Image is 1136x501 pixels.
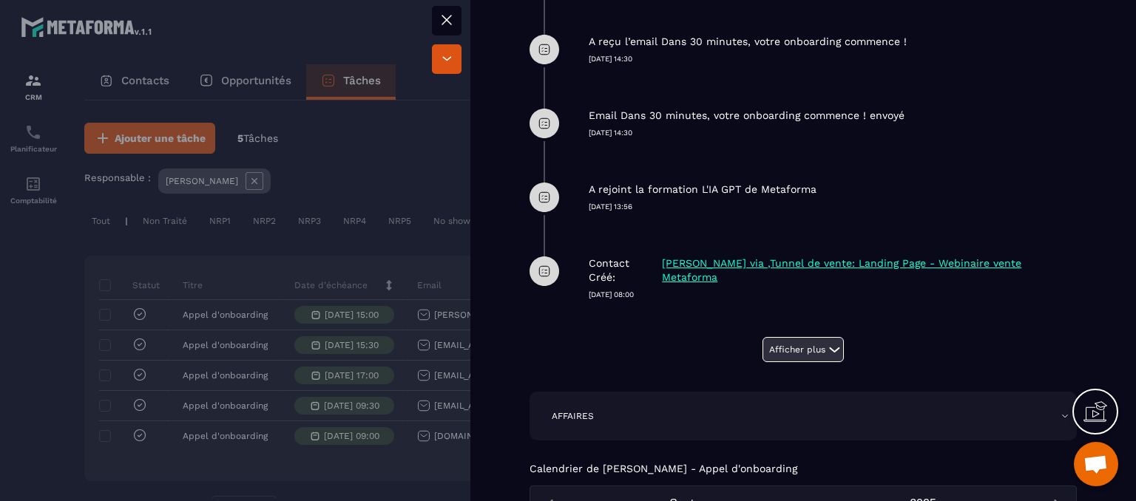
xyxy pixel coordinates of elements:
p: [DATE] 14:30 [589,54,1077,64]
p: [DATE] 08:00 [589,290,1077,300]
p: Email Dans 30 minutes, votre onboarding commence ! envoyé [589,109,905,123]
button: Afficher plus [763,337,844,362]
p: Contact Créé: [589,256,658,284]
div: Ouvrir le chat [1074,442,1118,486]
p: A reçu l’email Dans 30 minutes, votre onboarding commence ! [589,35,907,49]
p: AFFAIRES [552,410,594,422]
p: A rejoint la formation L'IA GPT de Metaforma [589,183,816,197]
p: Calendrier de [PERSON_NAME] - Appel d'onboarding [530,463,797,474]
p: [DATE] 13:56 [589,202,1077,212]
p: [DATE] 14:30 [589,128,1077,138]
p: [PERSON_NAME] via ,Tunnel de vente: Landing Page - Webinaire vente Metaforma [662,256,1073,284]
